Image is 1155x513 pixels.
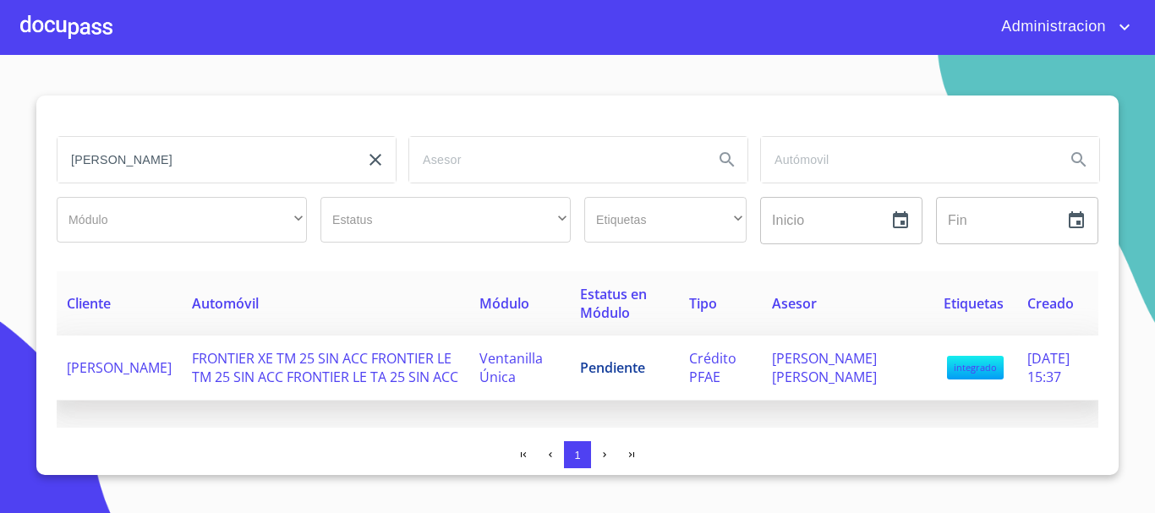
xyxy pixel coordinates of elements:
span: [PERSON_NAME] [67,358,172,377]
button: Search [1059,139,1099,180]
span: Pendiente [580,358,645,377]
span: Cliente [67,294,111,313]
input: search [57,137,348,183]
span: Crédito PFAE [689,349,736,386]
span: 1 [574,449,580,461]
span: Asesor [772,294,817,313]
div: ​ [320,197,571,243]
span: Etiquetas [944,294,1004,313]
span: FRONTIER XE TM 25 SIN ACC FRONTIER LE TM 25 SIN ACC FRONTIER LE TA 25 SIN ACC [192,349,458,386]
button: Search [707,139,747,180]
span: integrado [947,356,1004,379]
button: account of current user [988,14,1135,41]
span: [DATE] 15:37 [1027,349,1070,386]
div: ​ [584,197,747,243]
div: ​ [57,197,307,243]
span: Módulo [479,294,529,313]
span: Automóvil [192,294,259,313]
input: search [761,137,1052,183]
span: Creado [1027,294,1074,313]
span: Administracion [988,14,1114,41]
button: clear input [355,139,396,180]
input: search [409,137,700,183]
span: Estatus en Módulo [580,285,647,322]
button: 1 [564,441,591,468]
span: Ventanilla Única [479,349,543,386]
span: [PERSON_NAME] [PERSON_NAME] [772,349,877,386]
span: Tipo [689,294,717,313]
